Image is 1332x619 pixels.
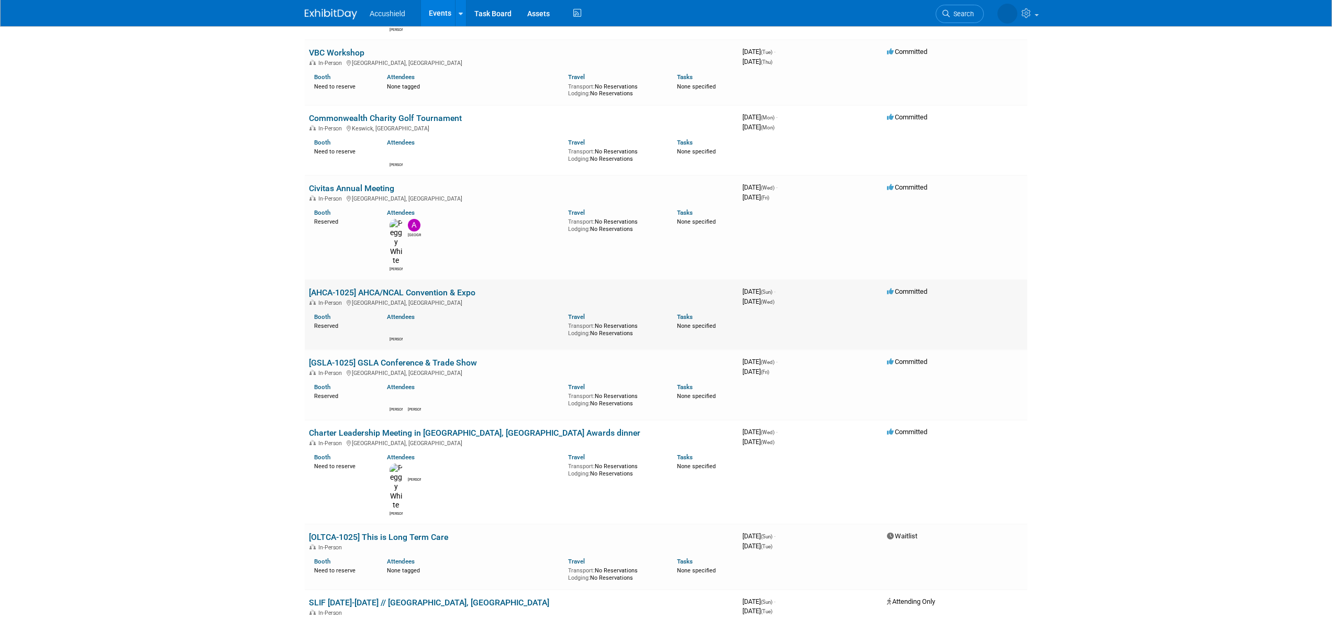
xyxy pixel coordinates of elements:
[309,569,316,574] img: In-Person Event
[761,185,774,191] span: (Wed)
[677,148,716,155] span: None specified
[309,370,316,375] img: In-Person Event
[309,358,477,368] a: [GSLA-1025] GSLA Conference & Trade Show
[761,299,774,305] span: (Wed)
[950,10,974,18] span: Search
[568,488,595,494] span: Transport:
[314,320,371,330] div: Reserved
[309,195,316,201] img: In-Person Event
[568,582,585,590] a: Travel
[309,113,462,123] a: Commonwealth Charity Golf Tournament
[408,219,420,231] img: Alexandria Cantrell
[318,465,345,471] span: In-Person
[370,9,405,18] span: Accushield
[677,218,716,225] span: None specified
[318,195,345,202] span: In-Person
[314,73,330,81] a: Booth
[387,582,415,590] a: Attendees
[568,216,661,233] div: No Reservations No Reservations
[309,368,734,377] div: [GEOGRAPHIC_DATA], [GEOGRAPHIC_DATA]
[568,226,590,233] span: Lodging:
[776,358,778,366] span: -
[568,313,585,320] a: Travel
[390,161,403,168] div: Chris Karkazis
[390,393,403,430] img: Sam Adams
[761,359,774,365] span: (Wed)
[309,298,734,306] div: [GEOGRAPHIC_DATA], [GEOGRAPHIC_DATA]
[677,139,693,146] a: Tasks
[309,452,640,462] a: Charter Leadership Meeting in [GEOGRAPHIC_DATA], [GEOGRAPHIC_DATA] Awards dinner
[390,219,403,266] img: Peggy White
[742,452,778,460] span: [DATE]
[387,139,415,146] a: Attendees
[390,336,403,342] div: Chris Karkazis
[314,391,371,400] div: Reserved
[309,300,316,305] img: In-Person Event
[677,73,693,81] a: Tasks
[761,568,772,574] span: (Tue)
[936,5,984,23] a: Search
[761,454,774,460] span: (Wed)
[887,183,927,191] span: Committed
[677,313,693,320] a: Tasks
[318,125,345,132] span: In-Person
[677,478,693,485] a: Tasks
[776,183,778,191] span: -
[677,383,693,391] a: Tasks
[761,464,774,470] span: (Wed)
[568,330,590,337] span: Lodging:
[387,383,415,391] a: Attendees
[390,266,403,272] div: Peggy White
[387,590,561,599] div: None tagged
[314,485,371,495] div: Need to reserve
[568,320,661,337] div: No Reservations No Reservations
[742,123,774,131] span: [DATE]
[742,48,775,56] span: [DATE]
[309,557,448,567] a: [OLTCA-1025] This is Long Term Care
[568,146,661,162] div: No Reservations No Reservations
[568,139,585,146] a: Travel
[568,73,585,81] a: Travel
[568,485,661,502] div: No Reservations No Reservations
[568,83,595,90] span: Transport:
[742,183,778,191] span: [DATE]
[742,567,772,574] span: [DATE]
[677,592,716,599] span: None specified
[677,209,693,216] a: Tasks
[774,557,775,565] span: -
[761,125,774,130] span: (Mon)
[390,488,403,535] img: Peggy White
[390,323,402,336] img: Chris Karkazis
[568,90,590,97] span: Lodging:
[742,557,775,565] span: [DATE]
[761,558,772,564] span: (Sun)
[568,209,585,216] a: Travel
[568,592,595,599] span: Transport:
[887,288,927,295] span: Committed
[408,231,421,238] div: Alexandria Cantrell
[887,452,927,460] span: Committed
[742,358,778,366] span: [DATE]
[774,48,775,56] span: -
[387,478,415,485] a: Attendees
[314,313,330,320] a: Booth
[387,313,415,320] a: Attendees
[761,369,769,375] span: (Fri)
[387,81,561,91] div: None tagged
[568,393,595,400] span: Transport:
[997,4,1017,24] img: Morgan Fowler
[568,599,590,606] span: Lodging:
[677,83,716,90] span: None specified
[390,149,402,161] img: Chris Karkazis
[318,370,345,377] span: In-Person
[314,146,371,156] div: Need to reserve
[568,323,595,329] span: Transport:
[305,9,357,19] img: ExhibitDay
[318,60,345,67] span: In-Person
[761,59,772,65] span: (Thu)
[742,193,769,201] span: [DATE]
[568,218,595,225] span: Transport:
[390,535,403,541] div: Peggy White
[314,582,330,590] a: Booth
[309,465,316,470] img: In-Person Event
